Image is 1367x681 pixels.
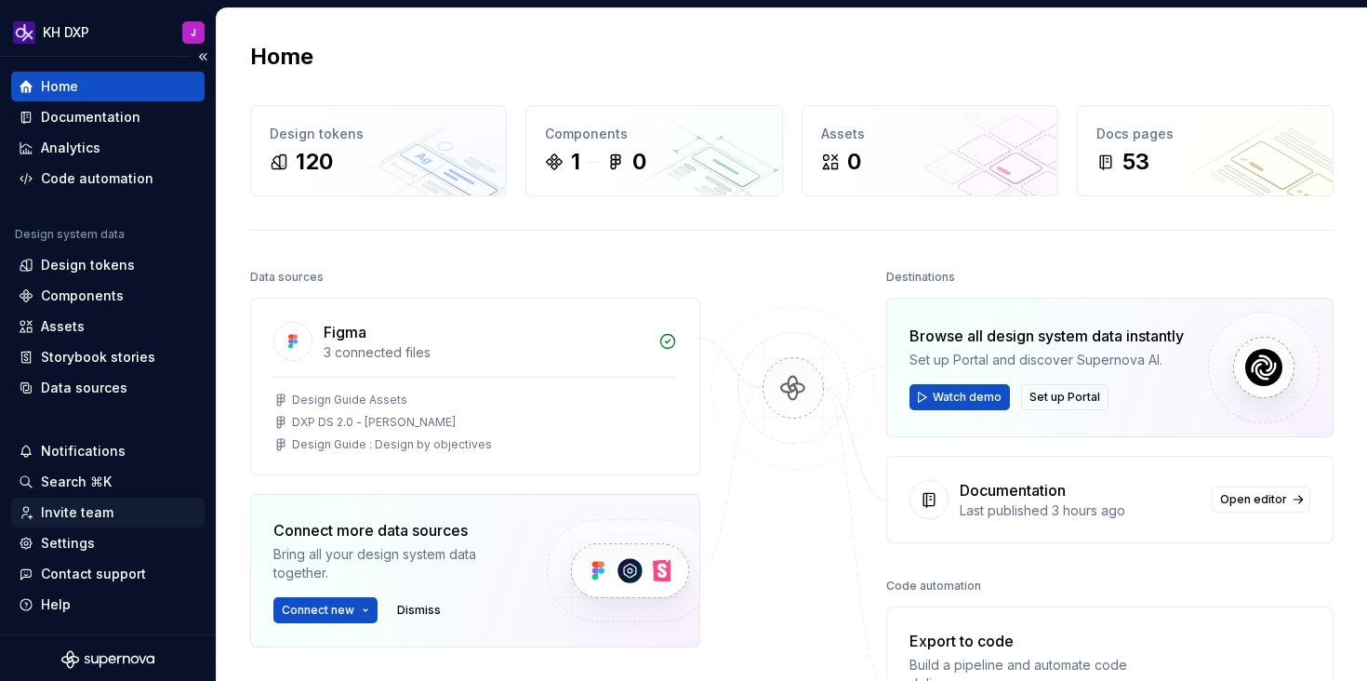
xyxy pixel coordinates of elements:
button: Contact support [11,559,205,589]
div: Documentation [41,108,140,127]
a: Components10 [525,105,782,196]
div: Code automation [886,573,981,599]
div: 53 [1122,147,1149,177]
div: KH DXP [43,23,89,42]
div: Design tokens [270,125,487,143]
div: Data sources [250,264,324,290]
div: Contact support [41,565,146,583]
a: Docs pages53 [1077,105,1334,196]
a: Figma3 connected filesDesign Guide AssetsDXP DS 2.0 - [PERSON_NAME]Design Guide : Design by objec... [250,298,700,475]
a: Design tokens [11,250,205,280]
div: Design Guide : Design by objectives [292,437,492,452]
div: J [191,25,196,40]
div: Figma [324,321,366,343]
span: Watch demo [933,390,1002,405]
button: Watch demo [909,384,1010,410]
button: Set up Portal [1021,384,1108,410]
div: Export to code [909,630,1176,652]
a: Settings [11,528,205,558]
button: Collapse sidebar [190,44,216,70]
span: Connect new [282,603,354,618]
div: Analytics [41,139,100,157]
div: Assets [41,317,85,336]
div: Notifications [41,442,126,461]
div: 0 [847,147,861,177]
div: Docs pages [1096,125,1314,143]
a: Analytics [11,133,205,163]
svg: Supernova Logo [61,650,154,669]
a: Code automation [11,164,205,194]
a: Open editor [1212,487,1310,513]
a: Components [11,281,205,311]
div: Design tokens [41,256,135,274]
div: Browse all design system data instantly [909,325,1184,347]
div: Storybook stories [41,348,155,367]
div: Set up Portal and discover Supernova AI. [909,351,1184,369]
div: Design Guide Assets [292,393,407,407]
a: Assets0 [802,105,1058,196]
button: Search ⌘K [11,467,205,497]
div: Help [41,595,71,614]
div: Code automation [41,169,153,188]
button: KH DXPJ [4,12,212,52]
div: Last published 3 hours ago [960,501,1201,520]
img: 0784b2da-6f85-42e6-8793-4468946223dc.png [13,21,35,44]
a: Invite team [11,498,205,527]
div: Destinations [886,264,955,290]
button: Help [11,590,205,620]
div: Search ⌘K [41,473,112,491]
div: Components [41,287,124,305]
span: Set up Portal [1029,390,1100,405]
button: Dismiss [389,597,449,623]
div: Assets [821,125,1039,143]
div: Invite team [41,503,113,522]
h2: Home [250,42,313,72]
div: 1 [571,147,580,177]
div: Components [545,125,763,143]
button: Connect new [273,597,378,623]
a: Home [11,72,205,101]
div: DXP DS 2.0 - [PERSON_NAME] [292,415,456,430]
div: Settings [41,534,95,553]
div: Connect more data sources [273,519,515,541]
div: Home [41,77,78,96]
div: 0 [632,147,646,177]
div: 120 [296,147,333,177]
a: Data sources [11,373,205,403]
div: Data sources [41,379,127,397]
span: Open editor [1220,492,1287,507]
a: Storybook stories [11,342,205,372]
div: Design system data [15,227,125,242]
a: Assets [11,312,205,341]
button: Notifications [11,436,205,466]
a: Documentation [11,102,205,132]
div: Documentation [960,479,1066,501]
span: Dismiss [397,603,441,618]
div: 3 connected files [324,343,647,362]
div: Bring all your design system data together. [273,545,515,582]
a: Design tokens120 [250,105,507,196]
